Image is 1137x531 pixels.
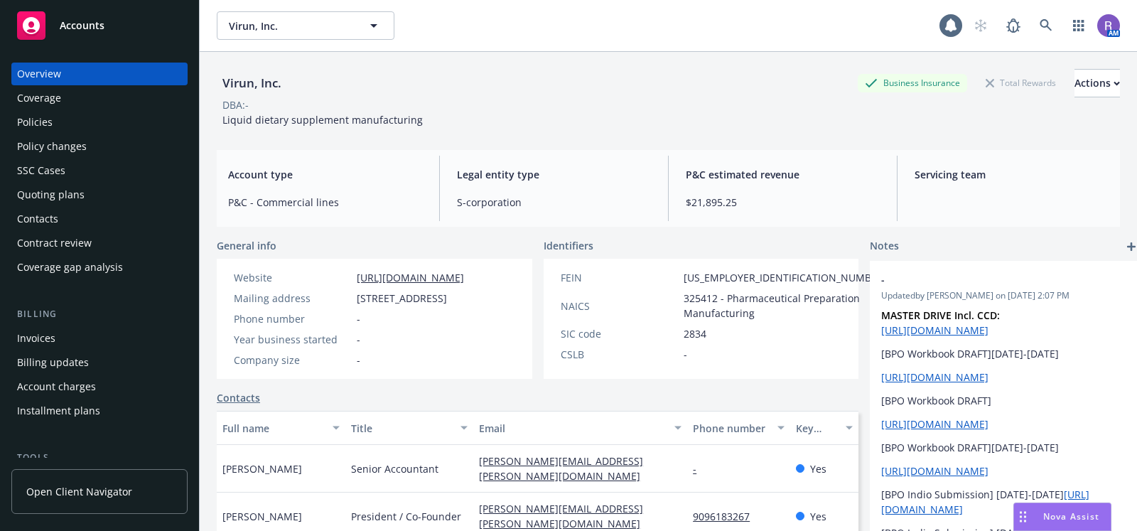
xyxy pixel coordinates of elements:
a: Overview [11,63,188,85]
a: [URL][DOMAIN_NAME] [881,323,988,337]
div: Website [234,270,351,285]
div: Billing [11,307,188,321]
span: $21,895.25 [686,195,880,210]
span: - [684,347,687,362]
div: Account charges [17,375,96,398]
span: P&C estimated revenue [686,167,880,182]
span: [US_EMPLOYER_IDENTIFICATION_NUMBER] [684,270,887,285]
span: General info [217,238,276,253]
button: Actions [1074,69,1120,97]
span: [PERSON_NAME] [222,509,302,524]
a: Coverage gap analysis [11,256,188,279]
span: Updated by [PERSON_NAME] on [DATE] 2:07 PM [881,289,1128,302]
div: DBA: - [222,97,249,112]
div: Virun, Inc. [217,74,287,92]
a: SSC Cases [11,159,188,182]
span: - [357,353,360,368]
div: Mailing address [234,291,351,306]
div: Full name [222,421,324,436]
div: Coverage gap analysis [17,256,123,279]
span: - [357,332,360,347]
div: Email [479,421,666,436]
button: Nova Assist [1013,503,1111,531]
a: Search [1032,11,1060,40]
div: Actions [1074,70,1120,97]
a: Accounts [11,6,188,45]
div: Coverage [17,87,61,109]
div: Business Insurance [858,74,967,92]
span: Virun, Inc. [229,18,352,33]
span: Senior Accountant [351,461,438,476]
img: photo [1097,14,1120,37]
a: [URL][DOMAIN_NAME] [357,271,464,284]
button: Virun, Inc. [217,11,394,40]
span: Accounts [60,20,104,31]
a: Contract review [11,232,188,254]
span: Servicing team [915,167,1109,182]
a: 9096183267 [693,510,761,523]
a: Billing updates [11,351,188,374]
a: [URL][DOMAIN_NAME] [881,464,988,478]
a: Report a Bug [999,11,1028,40]
a: Coverage [11,87,188,109]
div: Policies [17,111,53,134]
a: [URL][DOMAIN_NAME] [881,370,988,384]
a: [PERSON_NAME][EMAIL_ADDRESS][PERSON_NAME][DOMAIN_NAME] [479,454,652,483]
div: Invoices [17,327,55,350]
div: SSC Cases [17,159,65,182]
div: Quoting plans [17,183,85,206]
span: P&C - Commercial lines [228,195,422,210]
a: Policies [11,111,188,134]
a: Contacts [217,390,260,405]
div: Year business started [234,332,351,347]
button: Title [345,411,474,445]
span: Yes [810,509,826,524]
div: NAICS [561,299,678,313]
div: Billing updates [17,351,89,374]
div: FEIN [561,270,678,285]
div: Drag to move [1014,503,1032,530]
p: [BPO Workbook DRAFT] [881,393,1128,408]
span: Open Client Navigator [26,484,132,499]
div: Overview [17,63,61,85]
button: Full name [217,411,345,445]
div: Title [351,421,453,436]
div: Contract review [17,232,92,254]
span: Notes [870,238,899,255]
span: Legal entity type [457,167,651,182]
strong: MASTER DRIVE Incl. CCD: [881,309,1000,322]
span: - [357,311,360,326]
button: Email [473,411,687,445]
a: Quoting plans [11,183,188,206]
span: Nova Assist [1043,510,1099,522]
div: Phone number [693,421,768,436]
div: SIC code [561,326,678,341]
span: 2834 [684,326,706,341]
div: CSLB [561,347,678,362]
div: Phone number [234,311,351,326]
a: Switch app [1065,11,1093,40]
a: [PERSON_NAME][EMAIL_ADDRESS][PERSON_NAME][DOMAIN_NAME] [479,502,652,530]
span: [STREET_ADDRESS] [357,291,447,306]
p: [BPO Indio Submission] [DATE]-[DATE] [881,487,1128,517]
div: Company size [234,353,351,368]
span: Yes [810,461,826,476]
a: Installment plans [11,399,188,422]
a: [URL][DOMAIN_NAME] [881,417,988,431]
a: Contacts [11,208,188,230]
p: [BPO Workbook DRAFT][DATE]-[DATE] [881,346,1128,361]
span: Account type [228,167,422,182]
a: - [693,462,708,476]
span: 325412 - Pharmaceutical Preparation Manufacturing [684,291,887,321]
a: Invoices [11,327,188,350]
a: Start snowing [966,11,995,40]
div: Key contact [796,421,837,436]
div: Total Rewards [979,74,1063,92]
a: Account charges [11,375,188,398]
div: Policy changes [17,135,87,158]
p: [BPO Workbook DRAFT][DATE]-[DATE] [881,440,1128,455]
div: Tools [11,451,188,465]
span: S-corporation [457,195,651,210]
span: President / Co-Founder [351,509,461,524]
button: Key contact [790,411,858,445]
